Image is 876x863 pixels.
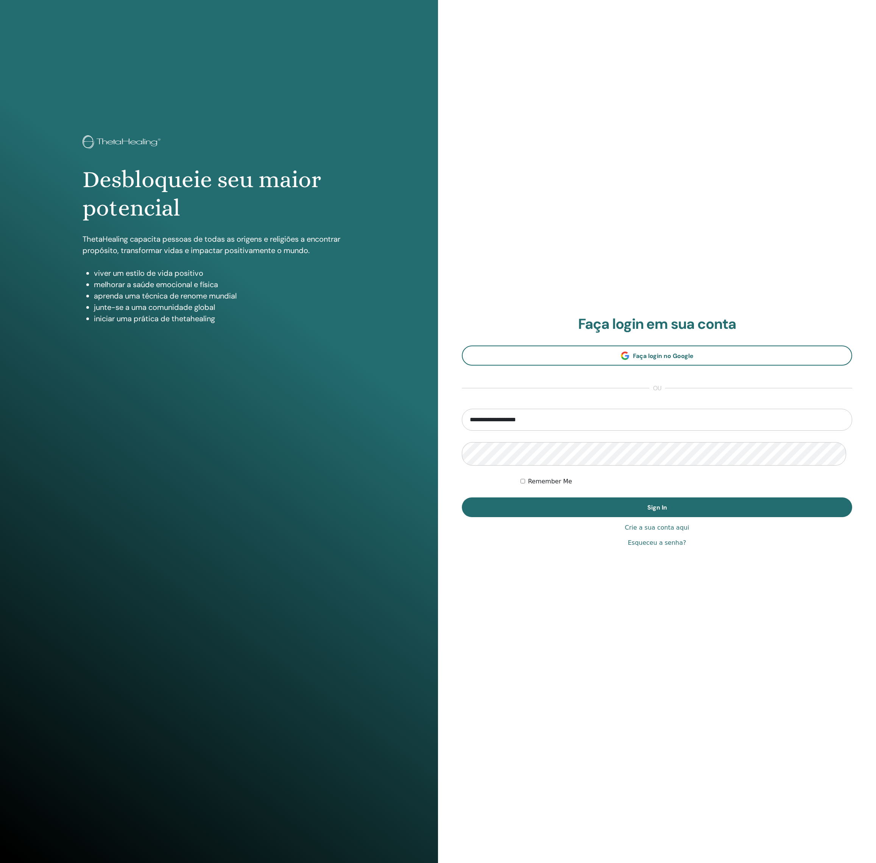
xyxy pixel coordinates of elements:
[521,477,852,486] div: Keep me authenticated indefinitely or until I manually logout
[94,302,355,313] li: junte-se a uma comunidade global
[528,477,572,486] label: Remember Me
[94,313,355,324] li: iniciar uma prática de thetahealing
[94,290,355,302] li: aprenda uma técnica de renome mundial
[462,497,852,517] button: Sign In
[649,384,665,393] span: ou
[462,316,852,333] h2: Faça login em sua conta
[647,503,667,511] span: Sign In
[94,279,355,290] li: melhorar a saúde emocional e física
[625,523,689,532] a: Crie a sua conta aqui
[462,346,852,366] a: Faça login no Google
[83,233,355,256] p: ThetaHealing capacita pessoas de todas as origens e religiões a encontrar propósito, transformar ...
[633,352,694,360] span: Faça login no Google
[94,267,355,279] li: viver um estilo de vida positivo
[628,538,686,547] a: Esqueceu a senha?
[83,166,355,222] h1: Desbloqueie seu maior potencial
